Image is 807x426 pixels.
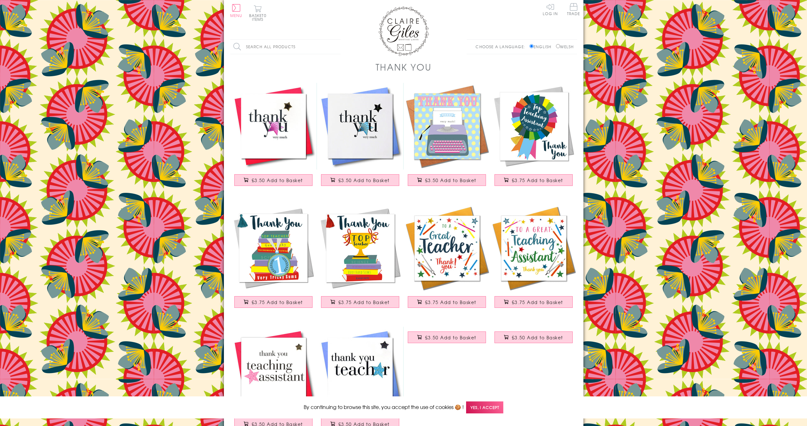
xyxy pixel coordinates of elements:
a: Thank You Teacher Card, Medal & Books, Embellished with a colourful tassel £3.75 Add to Basket [230,205,317,314]
button: £3.75 Add to Basket [494,296,573,308]
button: £3.75 Add to Basket [321,296,399,308]
input: Search [334,40,341,54]
a: Log In [543,3,558,15]
button: £3.50 Add to Basket [408,174,486,186]
img: Thank You Card, Pink Star, Thank You Very Much, Embellished with a padded star [230,83,317,170]
span: £3.75 Add to Basket [338,299,390,305]
input: Search all products [230,40,341,54]
button: £3.50 Add to Basket [494,331,573,343]
img: Thank you Teaching Assistand Card, School, Embellished with pompoms [490,205,577,291]
span: £3.75 Add to Basket [512,299,563,305]
button: £3.50 Add to Basket [408,331,486,343]
h1: Thank You [376,60,432,73]
a: Thank You Teaching Assistant Card, Rosette, Embellished with a colourful tassel £3.75 Add to Basket [490,83,577,192]
button: £3.75 Add to Basket [234,296,313,308]
span: £3.50 Add to Basket [252,177,303,183]
a: Thank You Card, Blue Star, Thank You Very Much, Embellished with a padded star £3.50 Add to Basket [317,83,404,192]
button: Menu [230,4,243,17]
span: Menu [230,13,243,18]
img: Thank you Teacher Card, School, Embellished with pompoms [404,205,490,291]
p: Choose a language: [476,44,528,49]
img: Thank You Teacher Card, Medal & Books, Embellished with a colourful tassel [230,205,317,291]
label: English [529,44,554,49]
button: Basket0 items [249,5,266,21]
img: Claire Giles Greetings Cards [378,6,429,56]
img: Thank You Card, Typewriter, Thank You Very Much! [404,83,490,170]
a: Trade [567,3,580,17]
img: Thank You Card, Blue Star, Thank You Very Much, Embellished with a padded star [317,83,404,170]
span: £3.75 Add to Basket [425,299,477,305]
img: Thank You Teaching Assistant Card, Rosette, Embellished with a colourful tassel [490,83,577,170]
span: £3.75 Add to Basket [252,299,303,305]
img: Thank You Teaching Assistant Card, Pink Star, Embellished with a padded star [230,327,317,413]
span: £3.75 Add to Basket [512,177,563,183]
span: Trade [567,3,580,15]
span: £3.50 Add to Basket [425,334,477,341]
a: Thank You Card, Typewriter, Thank You Very Much! £3.50 Add to Basket [404,83,490,192]
a: Thank You Card, Pink Star, Thank You Very Much, Embellished with a padded star £3.50 Add to Basket [230,83,317,192]
button: £3.50 Add to Basket [321,174,399,186]
span: £3.50 Add to Basket [512,334,563,341]
span: 0 items [252,13,266,22]
span: £3.50 Add to Basket [425,177,477,183]
a: Thank You Teacher Card, Trophy, Embellished with a colourful tassel £3.75 Add to Basket [317,205,404,314]
span: Yes, I accept [466,401,503,414]
img: Thank You Teacher Card, Trophy, Embellished with a colourful tassel [317,205,404,291]
button: £3.75 Add to Basket [408,296,486,308]
img: Thank You Teacher Card, Blue Star, Embellished with a padded star [317,327,404,413]
label: Welsh [556,44,574,49]
button: £3.50 Add to Basket [234,174,313,186]
input: English [529,44,534,48]
a: Thank You Card, Pink Stars, To a Great Teacher £3.50 Add to Basket [404,327,490,354]
a: Thank You Card, Blue Stars, To a Great Teacher £3.50 Add to Basket [490,327,577,354]
span: £3.50 Add to Basket [338,177,390,183]
a: Thank you Teaching Assistand Card, School, Embellished with pompoms £3.75 Add to Basket [490,205,577,314]
button: £3.75 Add to Basket [494,174,573,186]
a: Thank you Teacher Card, School, Embellished with pompoms £3.75 Add to Basket [404,205,490,314]
input: Welsh [556,44,560,48]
